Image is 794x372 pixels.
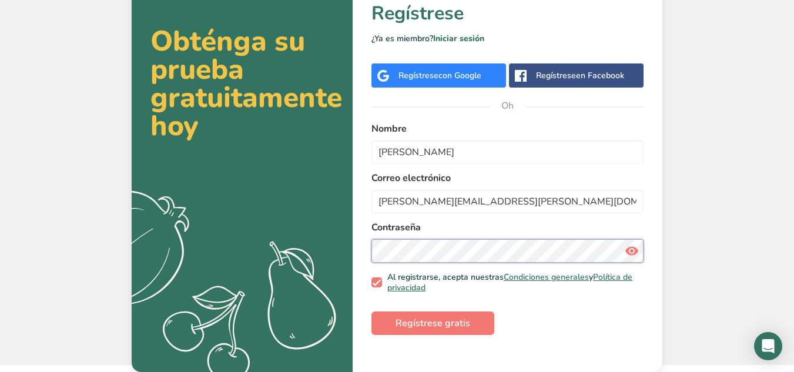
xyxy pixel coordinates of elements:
a: Iniciar sesión [433,33,484,44]
font: Al registrarse, acepta nuestras [387,272,504,283]
font: Contraseña [371,221,421,234]
font: Regístrese gratis [396,317,470,330]
font: Obténga su [150,22,305,61]
a: Condiciones generales [504,272,589,283]
font: Correo electrónico [371,172,451,185]
input: Juan Pérez [371,140,644,164]
font: hoy [150,106,199,145]
font: Oh [501,99,514,112]
input: correo electrónico@ejemplo.com [371,190,644,213]
font: Regístrese [536,70,576,81]
font: prueba gratuitamente [150,50,342,117]
font: Regístrese [398,70,438,81]
font: ¿Ya es miembro? [371,33,433,44]
font: con Google [438,70,481,81]
font: en Facebook [576,70,624,81]
font: y [589,272,593,283]
div: Abrir Intercom Messenger [754,332,782,360]
font: Regístrese [371,1,464,26]
a: Política de privacidad [387,272,632,293]
button: Regístrese gratis [371,311,494,335]
font: Nombre [371,122,407,135]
